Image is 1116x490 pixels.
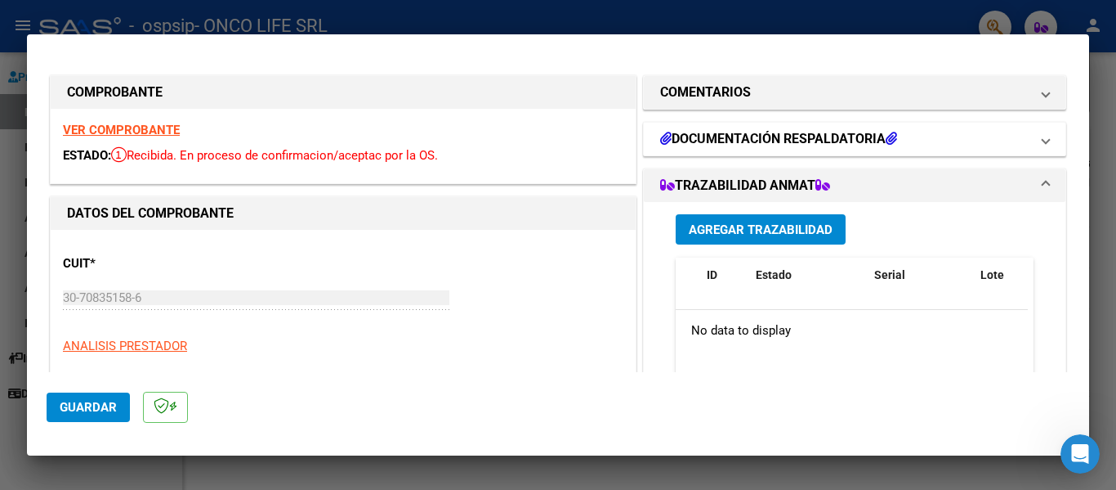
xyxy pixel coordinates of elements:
div: No data to display [676,310,1028,351]
span: Serial [874,268,905,281]
mat-expansion-panel-header: DOCUMENTACIÓN RESPALDATORIA [644,123,1065,155]
h1: COMENTARIOS [660,83,751,102]
iframe: Intercom live chat [1060,434,1100,474]
p: ONCO LIFE SRL [63,368,623,387]
span: Estado [756,268,792,281]
a: VER COMPROBANTE [63,123,180,137]
datatable-header-cell: Lote [974,258,1043,312]
button: Guardar [47,393,130,422]
span: ANALISIS PRESTADOR [63,339,187,353]
span: ESTADO: [63,148,111,163]
span: Guardar [60,400,117,415]
span: Recibida. En proceso de confirmacion/aceptac por la OS. [111,148,438,163]
h1: DOCUMENTACIÓN RESPALDATORIA [660,129,897,149]
datatable-header-cell: Serial [868,258,974,312]
mat-expansion-panel-header: TRAZABILIDAD ANMAT [644,169,1065,202]
strong: DATOS DEL COMPROBANTE [67,205,234,221]
button: Agregar Trazabilidad [676,214,846,245]
strong: COMPROBANTE [67,84,163,100]
span: ID [707,268,717,281]
mat-expansion-panel-header: COMENTARIOS [644,76,1065,109]
p: CUIT [63,254,231,273]
datatable-header-cell: ID [700,258,749,312]
h1: TRAZABILIDAD ANMAT [660,176,830,196]
datatable-header-cell: Estado [749,258,868,312]
span: Lote [980,268,1004,281]
span: Agregar Trazabilidad [689,223,833,237]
